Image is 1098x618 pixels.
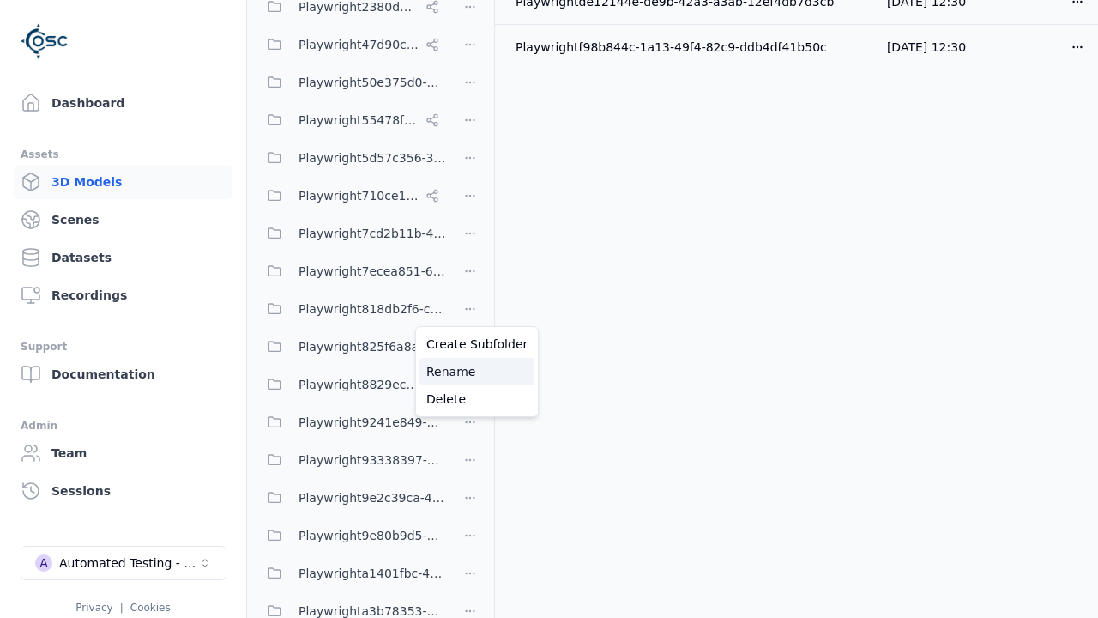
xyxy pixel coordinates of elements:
[419,385,534,413] a: Delete
[419,358,534,385] a: Rename
[419,330,534,358] a: Create Subfolder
